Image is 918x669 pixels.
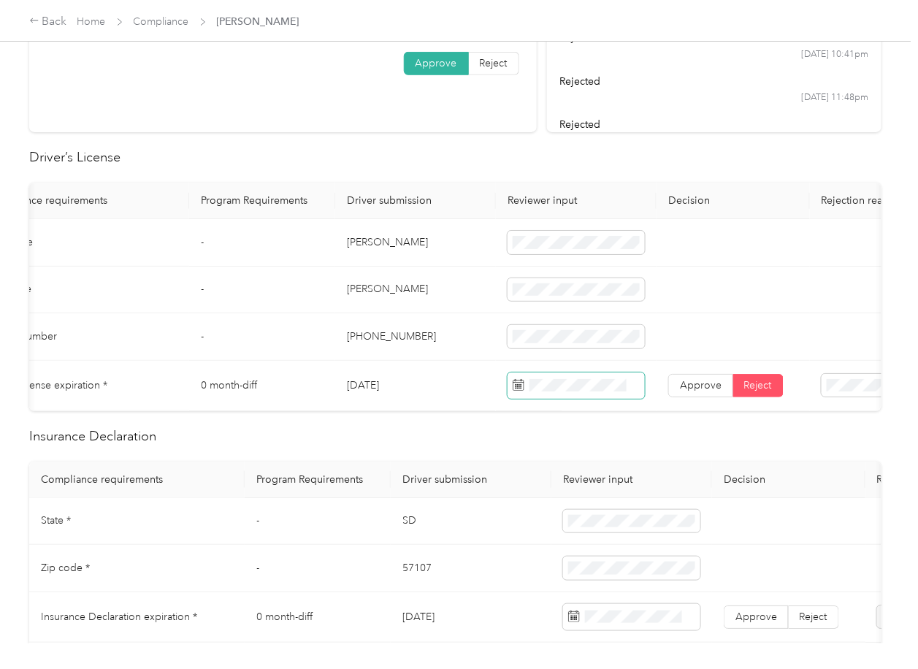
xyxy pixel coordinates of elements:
[29,545,245,592] td: Zip code *
[41,611,197,623] span: Insurance Declaration expiration *
[559,117,868,132] div: rejected
[217,14,299,29] span: [PERSON_NAME]
[77,15,106,28] a: Home
[335,267,496,314] td: [PERSON_NAME]
[245,462,391,498] th: Program Requirements
[41,562,90,574] span: Zip code *
[189,267,335,314] td: -
[29,13,67,31] div: Back
[335,219,496,267] td: [PERSON_NAME]
[29,592,245,643] td: Insurance Declaration expiration *
[559,74,868,89] div: rejected
[680,379,722,391] span: Approve
[29,498,245,546] td: State *
[391,592,551,643] td: [DATE]
[744,379,772,391] span: Reject
[480,57,508,69] span: Reject
[41,514,71,527] span: State *
[712,462,865,498] th: Decision
[245,545,391,592] td: -
[245,592,391,643] td: 0 month-diff
[335,183,496,219] th: Driver submission
[551,462,712,498] th: Reviewer input
[189,219,335,267] td: -
[416,57,457,69] span: Approve
[134,15,189,28] a: Compliance
[29,462,245,498] th: Compliance requirements
[29,148,881,167] h2: Driver’s License
[189,313,335,361] td: -
[836,587,918,669] iframe: Everlance-gr Chat Button Frame
[391,545,551,592] td: 57107
[245,498,391,546] td: -
[800,611,827,623] span: Reject
[496,183,657,219] th: Reviewer input
[391,498,551,546] td: SD
[29,427,881,446] h2: Insurance Declaration
[801,91,868,104] time: [DATE] 11:48pm
[735,611,777,623] span: Approve
[189,183,335,219] th: Program Requirements
[391,462,551,498] th: Driver submission
[335,361,496,411] td: [DATE]
[189,361,335,411] td: 0 month-diff
[657,183,810,219] th: Decision
[335,313,496,361] td: [PHONE_NUMBER]
[801,48,868,61] time: [DATE] 10:41pm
